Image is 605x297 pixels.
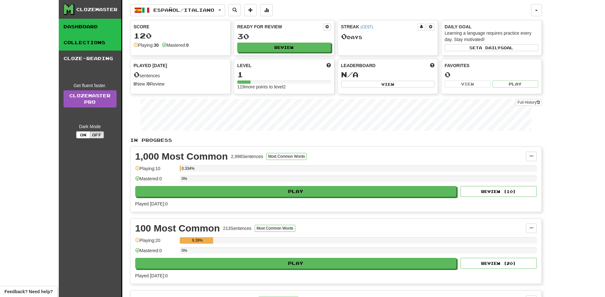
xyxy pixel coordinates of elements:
[135,165,177,176] div: Playing: 10
[154,43,159,48] strong: 30
[130,4,225,16] button: Español/Italiano
[134,71,227,79] div: sentences
[515,99,541,106] button: Full History
[445,62,538,69] div: Favorites
[260,4,273,16] button: More stats
[135,258,457,269] button: Play
[134,81,136,86] strong: 0
[237,24,323,30] div: Ready for Review
[162,42,189,48] div: Mastered:
[341,32,347,41] span: 0
[460,258,537,269] button: Review (20)
[59,19,121,35] a: Dashboard
[59,35,121,51] a: Collections
[237,84,331,90] div: 119 more points to level 2
[460,186,537,197] button: Review (10)
[228,4,241,16] button: Search sentences
[4,288,53,295] span: Open feedback widget
[182,237,213,244] div: 9.39%
[341,70,359,79] span: N/A
[64,123,117,130] div: Dark Mode
[186,43,189,48] strong: 0
[244,4,257,16] button: Add sentence to collection
[223,225,252,231] div: 213 Sentences
[445,30,538,43] div: Learning a language requires practice every day. Stay motivated!
[135,247,177,258] div: Mastered: 0
[430,62,434,69] span: This week in points, UTC
[237,32,331,40] div: 30
[237,62,252,69] span: Level
[135,176,177,186] div: Mastered: 0
[445,71,538,79] div: 0
[134,32,227,40] div: 120
[59,51,121,66] a: Cloze-Reading
[492,80,538,87] button: Play
[360,25,373,29] a: (CEST)
[130,137,542,143] p: In Progress
[479,45,501,50] span: a daily
[445,44,538,51] button: Seta dailygoal
[341,24,418,30] div: Streak
[153,7,214,13] span: Español / Italiano
[341,32,435,41] div: Day s
[237,43,331,52] button: Review
[266,153,307,160] button: Most Common Words
[255,225,295,232] button: Most Common Words
[64,82,117,89] div: Get fluent faster.
[326,62,331,69] span: Score more points to level up
[134,81,227,87] div: New / Review
[76,6,118,13] div: Clozemaster
[237,71,331,79] div: 1
[76,131,90,138] button: On
[135,186,457,197] button: Play
[135,201,168,206] span: Played [DATE]: 0
[445,80,491,87] button: View
[135,273,168,278] span: Played [DATE]: 0
[341,81,435,88] button: View
[64,90,117,107] a: ClozemasterPro
[341,62,376,69] span: Leaderboard
[147,81,150,86] strong: 0
[135,237,177,248] div: Playing: 20
[134,42,159,48] div: Playing:
[135,224,220,233] div: 100 Most Common
[445,24,538,30] div: Daily Goal
[90,131,104,138] button: Off
[134,70,140,79] span: 0
[135,152,228,161] div: 1,000 Most Common
[134,24,227,30] div: Score
[134,62,167,69] span: Played [DATE]
[231,153,263,160] div: 2,998 Sentences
